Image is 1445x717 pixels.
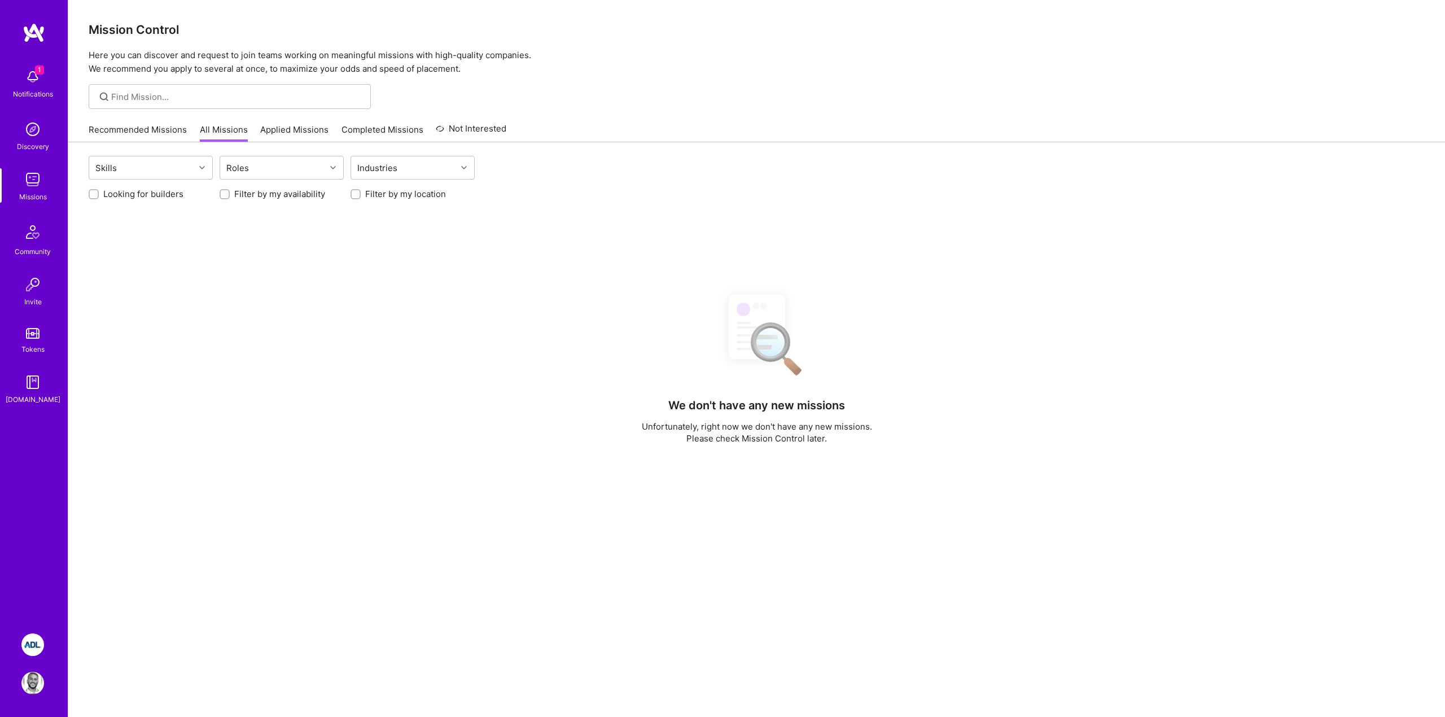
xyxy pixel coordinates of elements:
a: All Missions [200,124,248,142]
div: Skills [93,160,120,176]
p: Unfortunately, right now we don't have any new missions. [642,421,872,432]
label: Looking for builders [103,188,183,200]
a: Applied Missions [260,124,329,142]
div: [DOMAIN_NAME] [6,394,60,405]
h3: Mission Control [89,23,1425,37]
a: Not Interested [436,122,506,142]
a: Completed Missions [341,124,423,142]
img: User Avatar [21,672,44,694]
div: Tokens [21,343,45,355]
a: User Avatar [19,672,47,694]
div: Discovery [17,141,49,152]
i: icon Chevron [330,165,336,170]
p: Please check Mission Control later. [642,432,872,444]
div: Missions [19,191,47,203]
div: Community [15,246,51,257]
img: discovery [21,118,44,141]
div: Roles [224,160,252,176]
img: logo [23,23,45,43]
div: Industries [354,160,400,176]
div: Notifications [13,88,53,100]
h4: We don't have any new missions [668,399,845,412]
img: guide book [21,371,44,394]
img: bell [21,65,44,88]
img: ADL: Technology Modernization Sprint 1 [21,633,44,656]
img: Community [19,218,46,246]
i: icon Chevron [199,165,205,170]
label: Filter by my availability [234,188,325,200]
div: Invite [24,296,42,308]
input: Find Mission... [111,91,362,103]
img: tokens [26,328,40,339]
i: icon Chevron [461,165,467,170]
a: ADL: Technology Modernization Sprint 1 [19,633,47,656]
label: Filter by my location [365,188,446,200]
i: icon SearchGrey [98,90,111,103]
img: teamwork [21,168,44,191]
img: Invite [21,273,44,296]
p: Here you can discover and request to join teams working on meaningful missions with high-quality ... [89,49,1425,76]
a: Recommended Missions [89,124,187,142]
span: 1 [35,65,44,75]
img: No Results [709,285,805,383]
